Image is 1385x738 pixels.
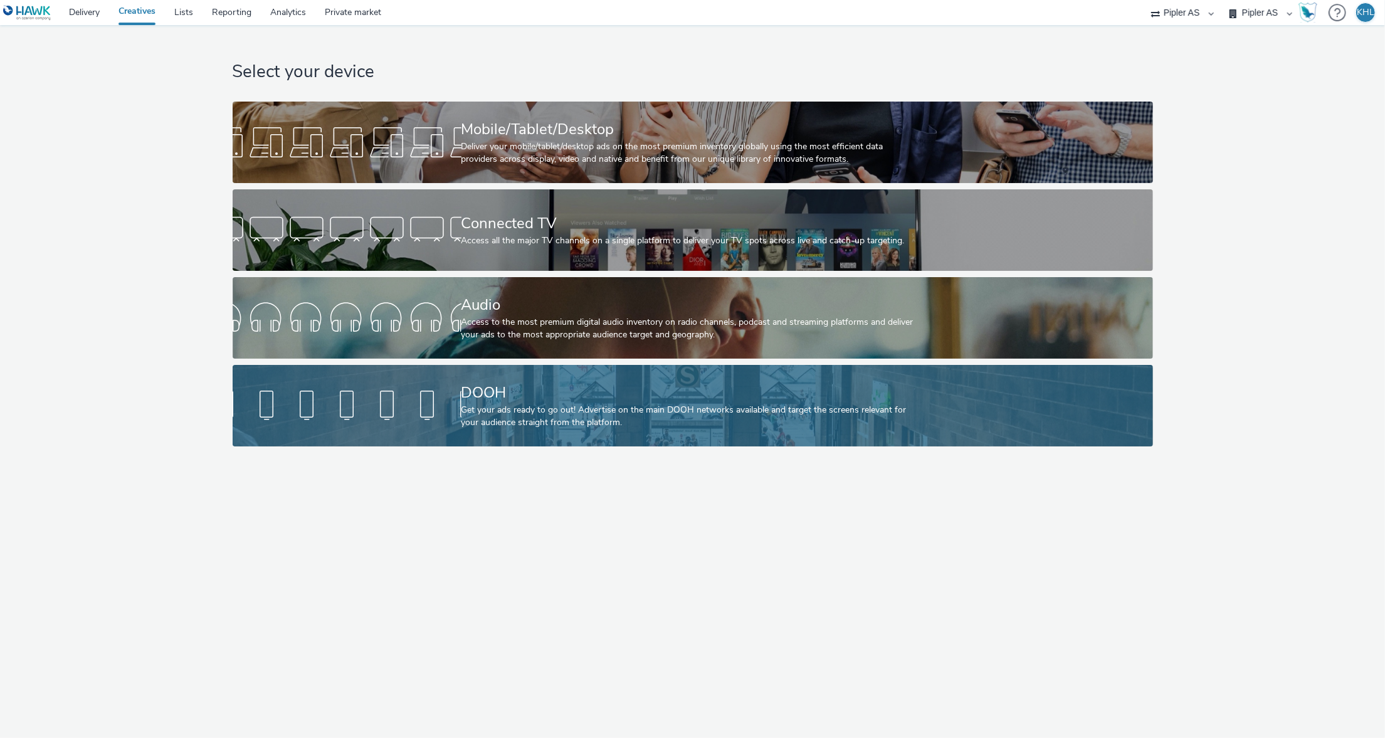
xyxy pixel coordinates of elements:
[1298,3,1322,23] a: Hawk Academy
[461,404,919,430] div: Get your ads ready to go out! Advertise on the main DOOH networks available and target the screen...
[1357,3,1374,22] div: KHL
[461,140,919,166] div: Deliver your mobile/tablet/desktop ads on the most premium inventory globally using the most effi...
[233,365,1153,446] a: DOOHGet your ads ready to go out! Advertise on the main DOOH networks available and target the sc...
[233,102,1153,183] a: Mobile/Tablet/DesktopDeliver your mobile/tablet/desktop ads on the most premium inventory globall...
[233,60,1153,84] h1: Select your device
[3,5,51,21] img: undefined Logo
[461,316,919,342] div: Access to the most premium digital audio inventory on radio channels, podcast and streaming platf...
[233,277,1153,359] a: AudioAccess to the most premium digital audio inventory on radio channels, podcast and streaming ...
[461,382,919,404] div: DOOH
[461,119,919,140] div: Mobile/Tablet/Desktop
[1298,3,1317,23] img: Hawk Academy
[461,235,919,247] div: Access all the major TV channels on a single platform to deliver your TV spots across live and ca...
[233,189,1153,271] a: Connected TVAccess all the major TV channels on a single platform to deliver your TV spots across...
[461,294,919,316] div: Audio
[461,213,919,235] div: Connected TV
